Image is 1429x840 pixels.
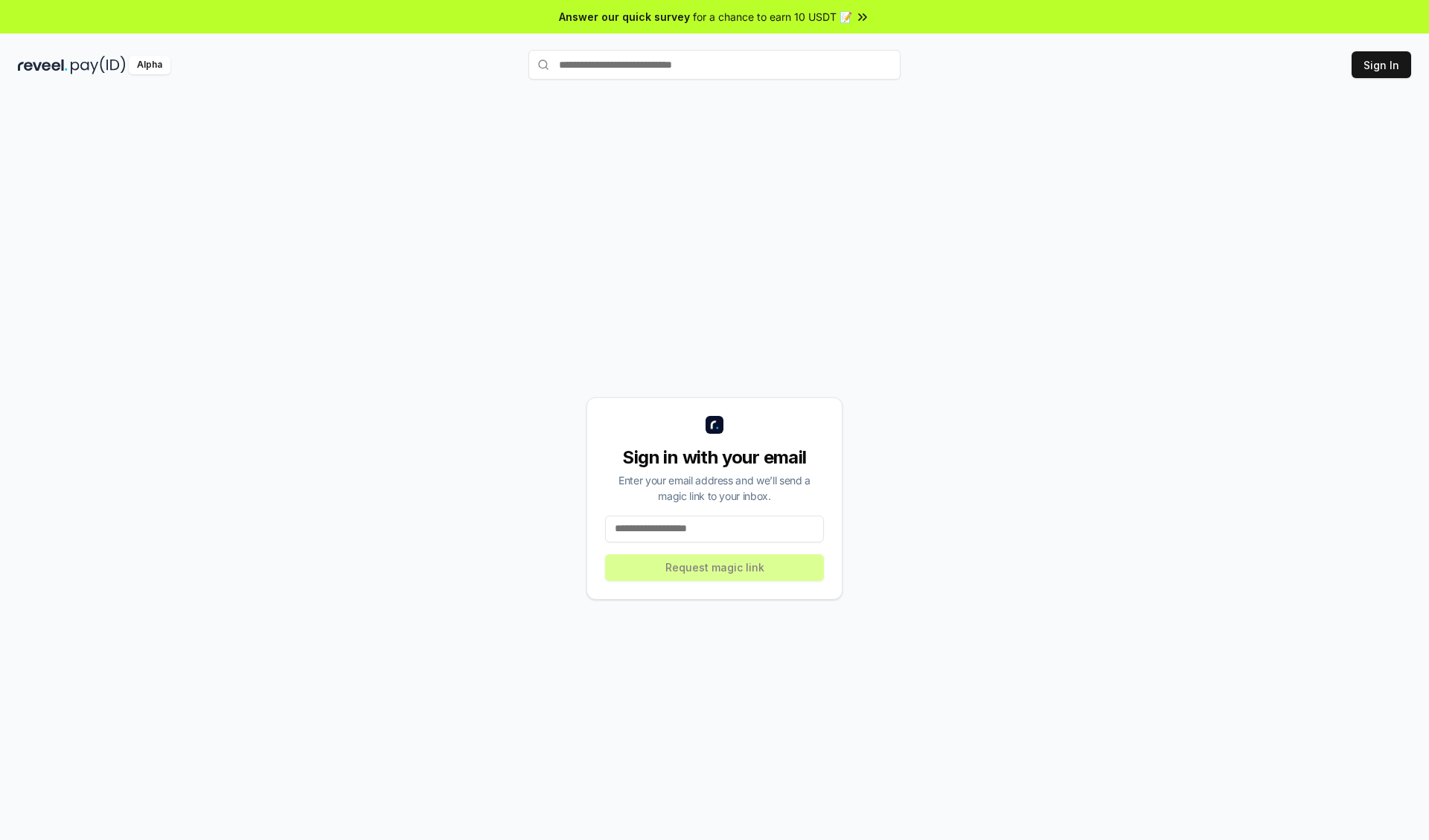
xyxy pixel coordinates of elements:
div: Alpha [129,56,170,74]
div: Enter your email address and we’ll send a magic link to your inbox. [605,472,824,504]
img: reveel_dark [18,56,68,74]
button: Sign In [1352,51,1411,78]
div: Sign in with your email [605,446,824,469]
img: pay_id [71,56,126,74]
span: for a chance to earn 10 USDT 📝 [693,9,852,25]
span: Answer our quick survey [559,9,690,25]
img: logo_small [706,416,723,434]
